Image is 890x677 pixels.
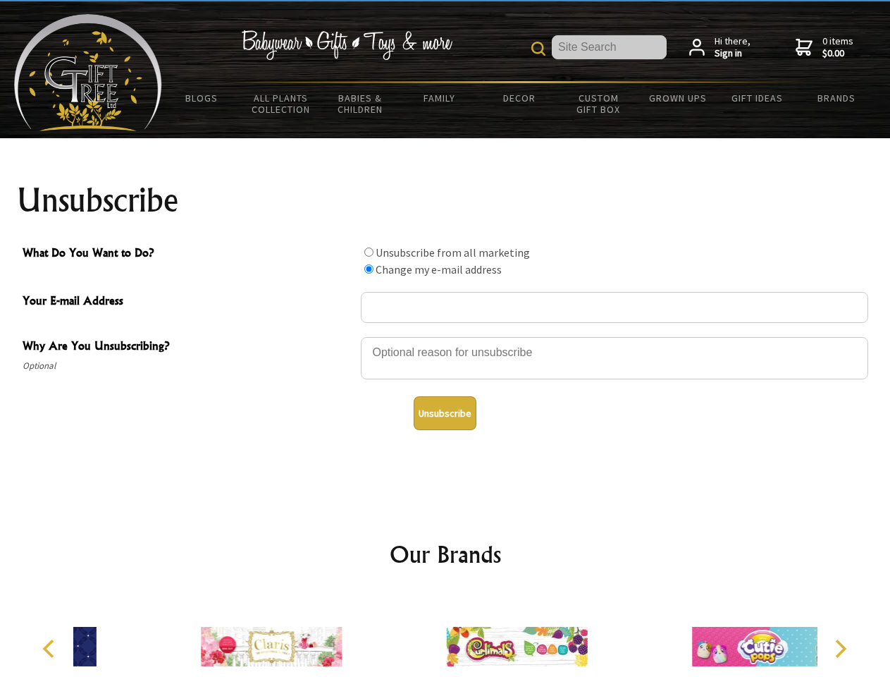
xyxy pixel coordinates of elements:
h2: Our Brands [28,537,863,571]
strong: $0.00 [822,47,853,60]
a: Family [400,83,480,113]
img: product search [531,42,545,56]
input: Site Search [552,35,667,59]
span: What Do You Want to Do? [23,244,354,264]
img: Babyware - Gifts - Toys and more... [14,14,162,131]
span: Why Are You Unsubscribing? [23,337,354,358]
span: Optional [23,358,354,374]
textarea: Why Are You Unsubscribing? [361,337,868,379]
a: 0 items$0.00 [796,35,853,60]
button: Unsubscribe [414,396,476,430]
a: Hi there,Sign in [689,35,750,60]
label: Unsubscribe from all marketing [376,245,530,260]
button: Previous [35,633,66,664]
a: Custom Gift Box [559,83,638,124]
input: Your E-mail Address [361,292,868,323]
img: Babywear - Gifts - Toys & more [241,30,452,60]
span: Hi there, [715,35,750,60]
a: Brands [797,83,877,113]
a: Babies & Children [321,83,400,124]
a: Gift Ideas [717,83,797,113]
span: 0 items [822,35,853,60]
a: Grown Ups [638,83,717,113]
a: All Plants Collection [242,83,321,124]
input: What Do You Want to Do? [364,264,373,274]
h1: Unsubscribe [17,183,874,217]
button: Next [824,633,855,664]
input: What Do You Want to Do? [364,248,373,257]
a: Decor [479,83,559,113]
a: BLOGS [162,83,242,113]
strong: Sign in [715,47,750,60]
label: Change my e-mail address [376,262,502,276]
span: Your E-mail Address [23,292,354,312]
